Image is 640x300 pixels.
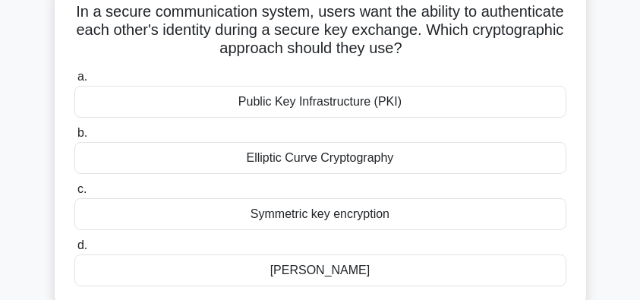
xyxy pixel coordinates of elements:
div: Public Key Infrastructure (PKI) [74,86,566,118]
div: Elliptic Curve Cryptography [74,142,566,174]
span: a. [77,70,87,83]
h5: In a secure communication system, users want the ability to authenticate each other's identity du... [73,2,568,58]
span: c. [77,182,87,195]
div: Symmetric key encryption [74,198,566,230]
span: b. [77,126,87,139]
div: [PERSON_NAME] [74,254,566,286]
span: d. [77,238,87,251]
